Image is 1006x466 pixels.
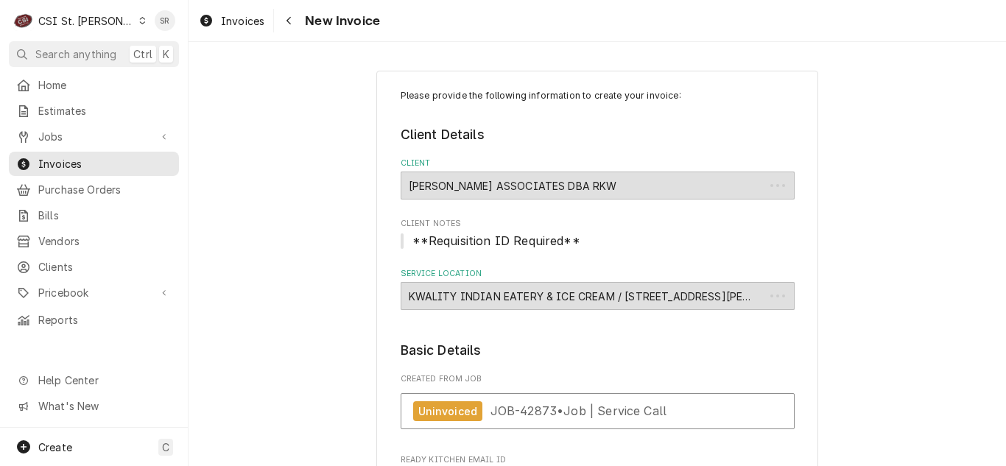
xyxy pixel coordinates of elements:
a: Clients [9,255,179,279]
span: What's New [38,398,170,414]
span: Reports [38,312,172,328]
div: C [13,10,34,31]
span: Help Center [38,373,170,388]
span: Bills [38,208,172,223]
span: **Requisition ID Required** [412,233,580,248]
div: Client [401,158,795,200]
a: Invoices [193,9,270,33]
div: Created From Job [401,373,795,437]
p: Please provide the following information to create your invoice: [401,89,795,102]
a: Purchase Orders [9,177,179,202]
span: JOB-42873 • Job | Service Call [490,403,667,418]
button: Navigate back [277,9,300,32]
div: KWALITY INDIAN EATERY & ICE CREAM / 2550 State Hwy K, O'Fallon, MO 63368 [401,282,795,310]
span: Created From Job [401,373,795,385]
span: Create [38,441,72,453]
a: Bills [9,203,179,227]
legend: Client Details [401,125,795,144]
a: Go to Help Center [9,368,179,392]
a: Invoices [9,152,179,176]
span: Vendors [38,233,172,249]
div: Client Notes [401,218,795,250]
a: Go to What's New [9,394,179,418]
span: Jobs [38,129,150,144]
span: Client Notes [401,218,795,230]
a: Go to Jobs [9,124,179,149]
span: Purchase Orders [38,182,172,197]
a: Vendors [9,229,179,253]
span: Ctrl [133,46,152,62]
label: Service Location [401,268,795,280]
div: Stephani Roth's Avatar [155,10,175,31]
span: Search anything [35,46,116,62]
span: Home [38,77,172,93]
legend: Basic Details [401,341,795,360]
span: Estimates [38,103,172,119]
span: C [162,439,169,455]
span: K [163,46,169,62]
a: View Job [401,393,795,429]
a: Home [9,73,179,97]
span: New Invoice [300,11,380,31]
div: Uninvoiced [413,401,483,421]
div: Service Location [401,268,795,310]
div: CSI St. [PERSON_NAME] [38,13,134,29]
span: Invoices [38,156,172,172]
div: CSI St. Louis's Avatar [13,10,34,31]
span: Clients [38,259,172,275]
a: Go to Pricebook [9,280,179,305]
a: Reports [9,308,179,332]
label: Client [401,158,795,169]
span: Client Notes [401,232,795,250]
button: Search anythingCtrlK [9,41,179,67]
span: Invoices [221,13,264,29]
span: Ready Kitchen email ID [401,454,795,466]
div: SR [155,10,175,31]
span: Pricebook [38,285,150,300]
a: Estimates [9,99,179,123]
div: CLARK ASSOCIATES DBA RKW [401,172,795,200]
